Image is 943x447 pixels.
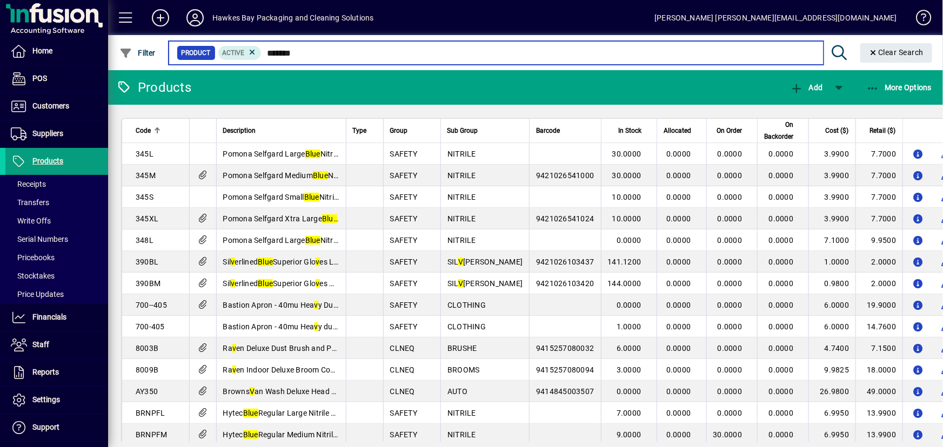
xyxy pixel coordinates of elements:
em: V [458,279,463,288]
td: 7.1000 [808,229,855,251]
span: SAFETY [390,301,418,309]
span: NITRILE [447,150,476,158]
span: Support [32,423,59,431]
td: 7.7000 [855,165,902,186]
a: Stocktakes [5,267,108,285]
span: 6.0000 [617,344,641,353]
em: Blue [305,150,320,158]
span: 0.0000 [666,193,691,201]
a: Staff [5,331,108,358]
span: Suppliers [32,129,63,138]
span: Reports [32,368,59,376]
a: Suppliers [5,120,108,147]
em: v [316,279,319,288]
td: 9.9825 [808,359,855,381]
em: v [231,279,235,288]
td: 6.9950 [808,402,855,424]
span: SAFETY [390,322,418,331]
mat-chip: Activation Status: Active [218,46,262,60]
span: 0.0000 [666,171,691,180]
span: SAFETY [390,409,418,417]
span: Products [32,157,63,165]
span: 0.0000 [718,193,743,201]
a: Price Updates [5,285,108,303]
span: 10.0000 [612,214,641,223]
span: SAFETY [390,258,418,266]
span: CLNEQ [390,344,415,353]
span: 0.0000 [718,344,743,353]
span: Pomona Selfgard Large Nitrile Glo e PF 300mm Cuff 100 per pk [223,236,457,245]
span: 0.0000 [718,171,743,180]
span: NITRILE [447,214,476,223]
span: Add [790,83,822,92]
span: NITRILE [447,193,476,201]
span: 0.0000 [718,214,743,223]
span: 390BL [136,258,158,266]
span: 0.0000 [718,258,743,266]
span: Pomona Selfgard Small Nitrile Disposable Glo es 100 p [223,193,426,201]
span: SIL [PERSON_NAME] [447,279,523,288]
td: 49.0000 [855,381,902,402]
span: Sil erlined Superior Glo es Med [223,279,345,288]
td: 4.7400 [808,337,855,359]
span: Allocated [664,125,691,137]
span: Description [223,125,256,137]
td: 2.0000 [855,251,902,273]
em: V [458,258,463,266]
span: 1.0000 [617,322,641,331]
span: 345S [136,193,153,201]
span: On Backorder [764,119,793,143]
span: 0.0000 [769,258,794,266]
span: 9415257080032 [536,344,594,353]
span: 0.0000 [769,365,794,374]
span: CLNEQ [390,387,415,396]
span: 0.0000 [718,365,743,374]
span: SAFETY [390,214,418,223]
span: 0.0000 [769,214,794,223]
td: 26.9800 [808,381,855,402]
div: Products [116,79,191,96]
span: 0.0000 [617,236,641,245]
span: 9421026541024 [536,214,594,223]
span: 0.0000 [718,279,743,288]
span: 0.0000 [769,150,794,158]
span: 0.0000 [666,236,691,245]
span: On Order [717,125,742,137]
td: 6.0000 [808,316,855,337]
span: CLNEQ [390,365,415,374]
em: V [250,387,255,396]
span: CLOTHING [447,301,486,309]
span: 9421026103437 [536,258,594,266]
span: 0.0000 [769,279,794,288]
div: Sub Group [447,125,523,137]
span: Customers [32,101,69,110]
span: 0.0000 [769,409,794,417]
span: 30.0000 [713,430,743,439]
td: 6.0000 [808,294,855,316]
span: Settings [32,395,60,404]
span: Ra en Indoor Deluxe Broom Complete [223,365,370,374]
span: 9415257080094 [536,365,594,374]
span: 345XL [136,214,158,223]
em: v [316,258,319,266]
td: 1.0000 [808,251,855,273]
td: 3.9900 [808,208,855,229]
span: Price Updates [11,290,64,299]
span: Hytec Regular Medium Nitrile Disposable Glo es 200 p [223,430,424,439]
span: 0.0000 [718,387,743,396]
span: SAFETY [390,150,418,158]
span: 0.0000 [666,409,691,417]
em: Blue [258,258,273,266]
span: 0.0000 [666,214,691,223]
td: 18.0000 [855,359,902,381]
span: 0.0000 [666,279,691,288]
span: 0.0000 [769,430,794,439]
span: Type [353,125,367,137]
span: 0.0000 [666,258,691,266]
span: 9421026541000 [536,171,594,180]
div: Type [353,125,377,137]
span: SAFETY [390,193,418,201]
span: 0.0000 [666,301,691,309]
a: Receipts [5,175,108,193]
td: 13.9900 [855,424,902,445]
